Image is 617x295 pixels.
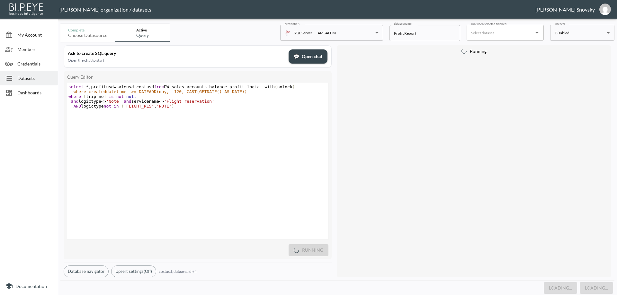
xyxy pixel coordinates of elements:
span: and [71,99,78,104]
span: , [154,104,156,108]
span: from [154,84,164,89]
div: Choose datasource [68,32,107,38]
span: 'Note' [106,99,121,104]
span: Documentation [15,283,47,289]
span: <> [159,99,164,104]
span: AND [74,104,81,108]
span: , [89,84,91,89]
div: Disabled [555,29,604,37]
div: Active [136,28,149,32]
label: credentials [285,22,300,26]
div: Query [136,32,149,38]
span: not [104,104,111,108]
input: Select dataset [469,28,531,38]
span: select [68,84,84,89]
button: chatOpen chat [289,49,327,64]
div: Running [340,48,608,54]
span: trip no [68,94,136,99]
a: Documentation [5,282,53,290]
span: ( [275,84,277,89]
span: profitusd saleusd costusd DW_sales_accounts_balance_profit_logic with nolock [68,84,295,89]
button: Database navigator [64,265,109,277]
span: --where createddatetime >= DATEADD(day, -120, CAST(GETDATE() AS DATE)) [68,89,247,94]
button: gils@amsalem.com [595,2,615,17]
span: Datasets [17,75,53,82]
div: AMSALEM [317,29,336,37]
span: is [109,94,114,99]
span: null [126,94,136,99]
span: costusd;dataareaid;profitusd;RECID;SALESID;saleusd [159,269,197,274]
span: Dashboards [17,89,53,96]
button: Upsert settings(Off) [111,265,156,277]
div: [PERSON_NAME] Snovsky [535,6,595,13]
div: Open the chat to start [68,58,285,63]
span: ) [292,84,295,89]
label: run when selected finished [471,22,506,26]
span: not [116,94,124,99]
span: Members [17,46,53,53]
span: Credentials [17,60,53,67]
img: mssql icon [285,30,291,36]
div: Query Editor [67,74,328,80]
label: interval [555,22,565,26]
span: Open chat [294,53,322,61]
span: ) [172,104,174,108]
span: ] [104,94,106,99]
span: logictype [68,104,174,108]
span: - [134,84,137,89]
span: in [114,104,119,108]
span: <> [101,99,106,104]
span: ( [121,104,124,108]
span: = [114,84,116,89]
span: 'Flight reservation' [164,99,214,104]
div: Complete [68,28,107,32]
p: SQL Server [294,29,312,37]
span: 'FLIGHT_RES' [124,104,154,108]
span: logictype servicename [68,99,214,104]
span: and [124,99,131,104]
img: e1d6fdeb492d5bd457900032a53483e8 [599,4,611,15]
button: Open [532,28,541,37]
span: My Account [17,31,53,38]
span: 'NOTE' [156,104,172,108]
span: where [68,94,81,99]
span: [ [84,94,86,99]
div: Ask to create SQL query [68,50,285,56]
img: bipeye-logo [8,2,45,16]
label: dataset name [394,22,411,26]
span: chat [294,53,299,61]
div: [PERSON_NAME] organization / datasets [59,6,535,13]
